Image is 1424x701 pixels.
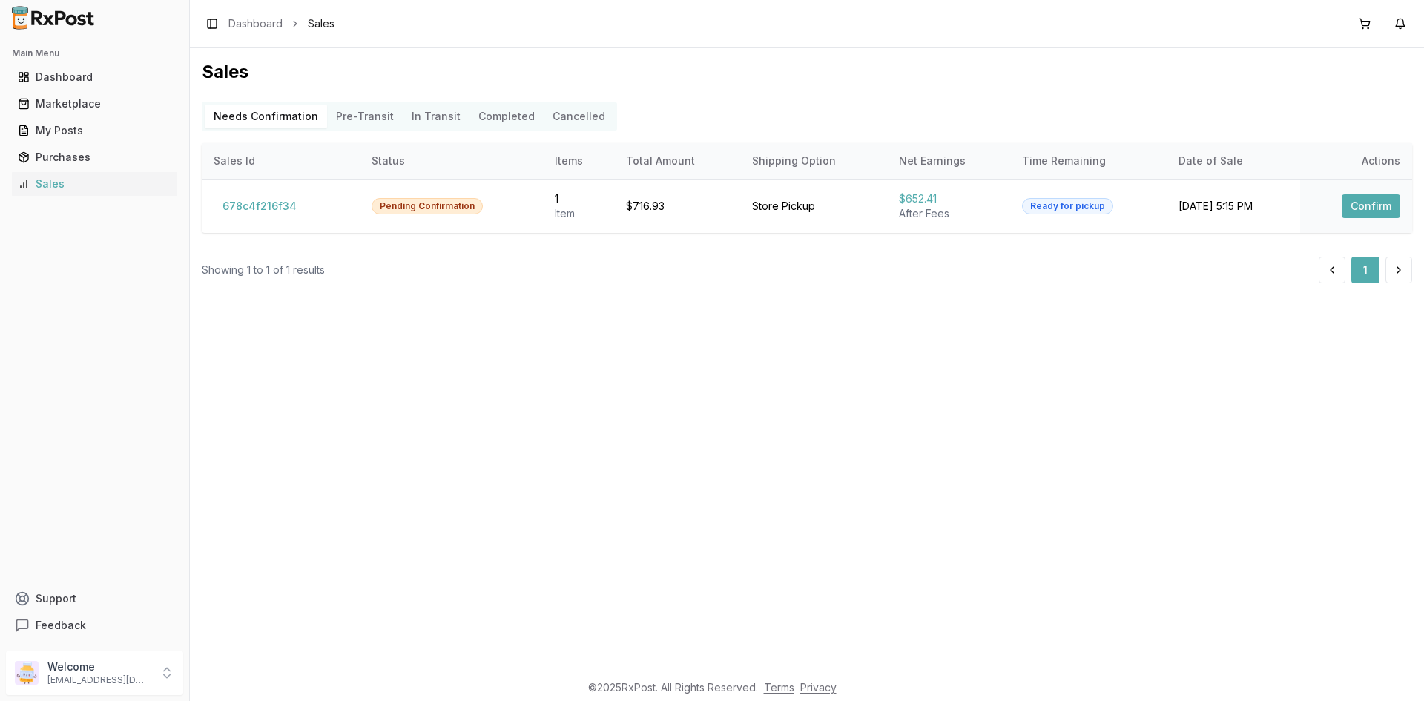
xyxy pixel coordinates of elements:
[205,105,327,128] button: Needs Confirmation
[800,681,837,694] a: Privacy
[18,123,171,138] div: My Posts
[899,191,998,206] div: $652.41
[6,172,183,196] button: Sales
[764,681,794,694] a: Terms
[372,198,483,214] div: Pending Confirmation
[469,105,544,128] button: Completed
[740,143,887,179] th: Shipping Option
[543,143,613,179] th: Items
[1342,194,1400,218] button: Confirm
[6,145,183,169] button: Purchases
[6,6,101,30] img: RxPost Logo
[18,177,171,191] div: Sales
[752,199,875,214] div: Store Pickup
[15,661,39,685] img: User avatar
[6,612,183,639] button: Feedback
[18,70,171,85] div: Dashboard
[12,64,177,90] a: Dashboard
[1179,199,1288,214] div: [DATE] 5:15 PM
[1351,257,1379,283] button: 1
[18,96,171,111] div: Marketplace
[1300,143,1412,179] th: Actions
[403,105,469,128] button: In Transit
[614,143,740,179] th: Total Amount
[228,16,283,31] a: Dashboard
[899,206,998,221] div: After Fees
[6,92,183,116] button: Marketplace
[1010,143,1167,179] th: Time Remaining
[214,194,306,218] button: 678c4f216f34
[12,171,177,197] a: Sales
[202,143,360,179] th: Sales Id
[12,90,177,117] a: Marketplace
[327,105,403,128] button: Pre-Transit
[887,143,1010,179] th: Net Earnings
[308,16,334,31] span: Sales
[12,47,177,59] h2: Main Menu
[12,117,177,144] a: My Posts
[555,206,601,221] div: Item
[47,674,151,686] p: [EMAIL_ADDRESS][DOMAIN_NAME]
[6,585,183,612] button: Support
[6,65,183,89] button: Dashboard
[18,150,171,165] div: Purchases
[360,143,544,179] th: Status
[6,119,183,142] button: My Posts
[47,659,151,674] p: Welcome
[228,16,334,31] nav: breadcrumb
[202,60,1412,84] h1: Sales
[555,191,601,206] div: 1
[202,263,325,277] div: Showing 1 to 1 of 1 results
[1167,143,1300,179] th: Date of Sale
[12,144,177,171] a: Purchases
[36,618,86,633] span: Feedback
[544,105,614,128] button: Cancelled
[626,199,728,214] div: $716.93
[1022,198,1113,214] div: Ready for pickup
